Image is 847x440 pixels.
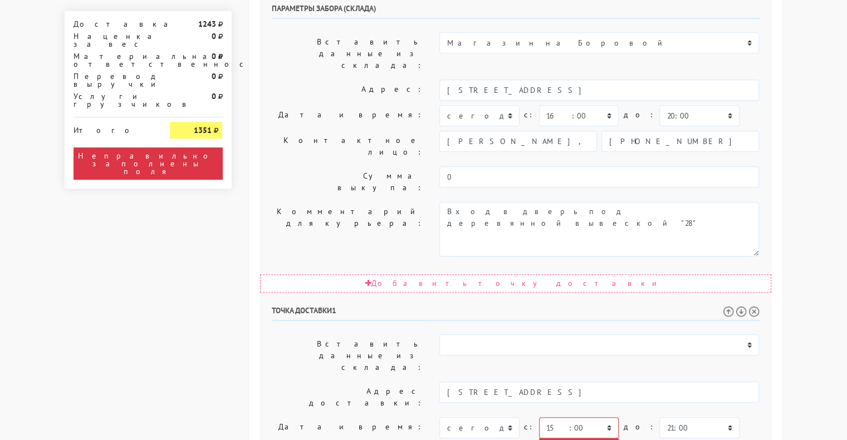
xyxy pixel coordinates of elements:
[65,32,162,48] div: Наценка за вес
[263,80,432,101] label: Адрес:
[65,92,162,108] div: Услуги грузчиков
[263,166,432,197] label: Сумма выкупа:
[623,417,655,437] label: до:
[211,51,216,61] strong: 0
[601,131,759,152] input: Телефон
[263,131,432,162] label: Контактное лицо:
[263,202,432,256] label: Комментарий для курьера:
[272,4,760,19] h6: Параметры забора (склада)
[263,32,432,75] label: Вставить данные из склада:
[524,105,535,125] label: c:
[74,122,154,134] div: Итого
[272,306,760,321] h6: Точка доставки
[211,71,216,81] strong: 0
[65,72,162,88] div: Перевод выручки
[198,19,216,29] strong: 1243
[211,31,216,41] strong: 0
[263,382,432,413] label: Адрес доставки:
[524,417,535,437] label: c:
[332,305,336,315] span: 1
[623,105,655,125] label: до:
[74,147,223,180] div: Неправильно заполнены поля
[65,20,162,28] div: Доставка
[439,202,759,256] textarea: Вход в дверь под деревянной вывеской "28"
[260,274,771,293] div: Добавить точку доставки
[193,125,211,135] strong: 1351
[439,131,597,152] input: Имя
[263,105,432,126] label: Дата и время:
[211,91,216,101] strong: 0
[263,334,432,377] label: Вставить данные из склада:
[65,52,162,68] div: Материальная ответственность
